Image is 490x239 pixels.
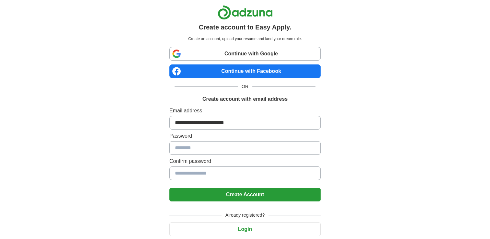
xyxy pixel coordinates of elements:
label: Password [169,132,321,140]
a: Login [169,226,321,232]
button: Login [169,222,321,236]
h1: Create account with email address [202,95,288,103]
a: Continue with Google [169,47,321,61]
img: Adzuna logo [218,5,273,20]
label: Confirm password [169,157,321,165]
label: Email address [169,107,321,115]
a: Continue with Facebook [169,64,321,78]
span: OR [238,83,252,90]
button: Create Account [169,188,321,201]
span: Already registered? [222,212,268,219]
h1: Create account to Easy Apply. [199,22,291,32]
p: Create an account, upload your resume and land your dream role. [171,36,319,42]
